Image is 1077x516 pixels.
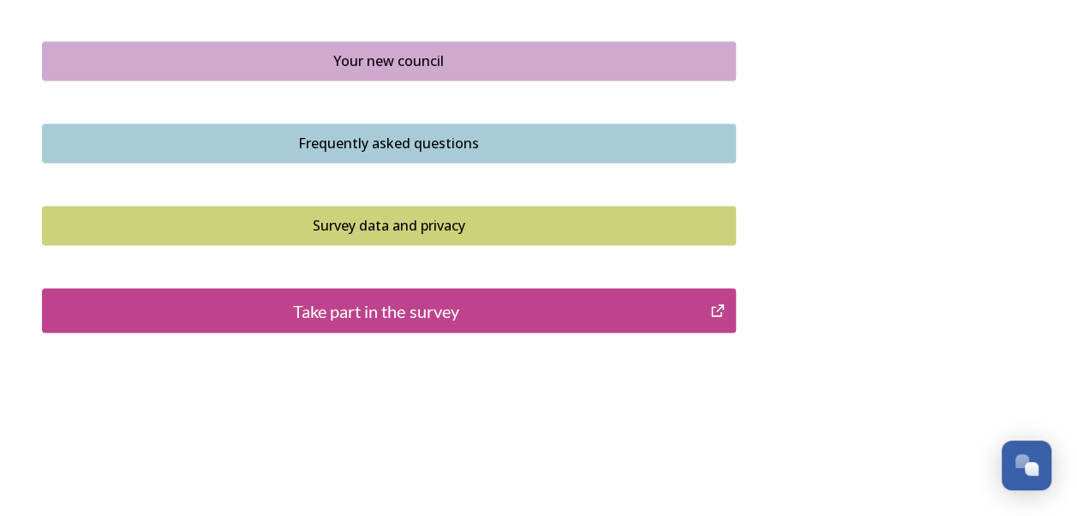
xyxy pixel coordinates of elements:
[1002,441,1051,490] button: Open Chat
[51,215,727,236] div: Survey data and privacy
[42,41,736,81] button: Your new council
[51,133,727,153] div: Frequently asked questions
[51,297,702,323] div: Take part in the survey
[42,288,736,333] button: Take part in the survey
[42,123,736,163] button: Frequently asked questions
[42,206,736,245] button: Survey data and privacy
[51,51,727,71] div: Your new council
